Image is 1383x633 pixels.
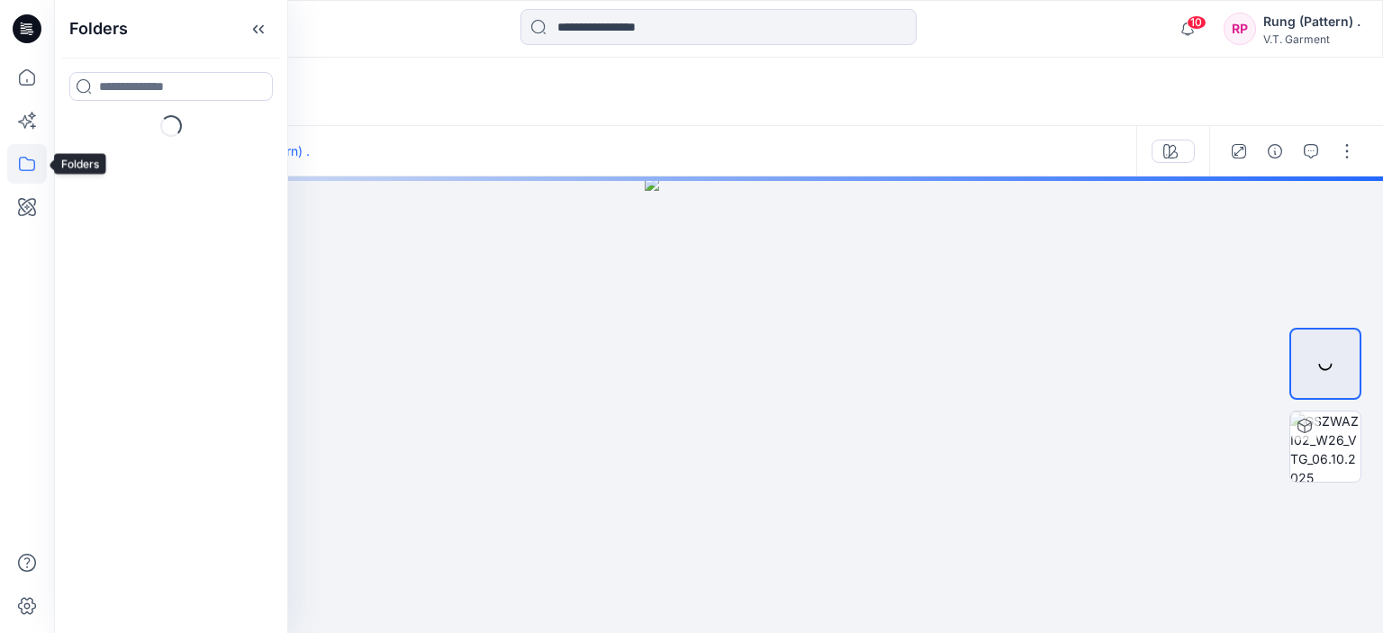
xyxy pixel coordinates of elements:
[1290,411,1360,482] img: GSZWAZI02_W26_VTG_06.10.2025 Colorway 1
[1224,13,1256,45] div: RP
[1263,32,1360,46] div: V.T. Garment
[1187,15,1207,30] span: 10
[1263,11,1360,32] div: Rung (Pattern) .
[1261,137,1289,166] button: Details
[645,176,793,633] img: eyJhbGciOiJIUzI1NiIsImtpZCI6IjAiLCJzbHQiOiJzZXMiLCJ0eXAiOiJKV1QifQ.eyJkYXRhIjp7InR5cGUiOiJzdG9yYW...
